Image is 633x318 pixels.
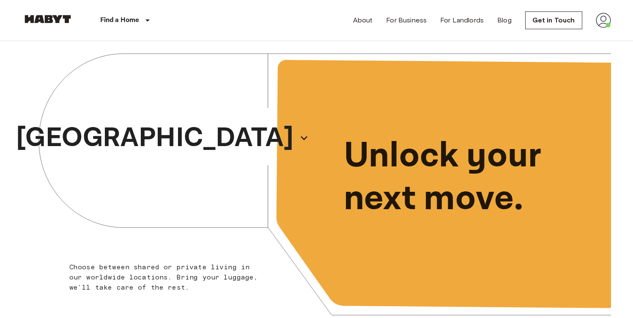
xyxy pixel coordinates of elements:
button: [GEOGRAPHIC_DATA] [13,115,312,161]
img: avatar [596,13,611,28]
p: [GEOGRAPHIC_DATA] [16,118,293,158]
a: Blog [497,15,512,25]
p: Find a Home [100,15,140,25]
p: Choose between shared or private living in our worldwide locations. Bring your luggage, we'll tak... [69,262,263,293]
a: Get in Touch [525,11,582,29]
a: About [353,15,373,25]
img: Habyt [22,15,73,23]
a: For Landlords [440,15,484,25]
a: For Business [386,15,427,25]
p: Unlock your next move. [344,135,597,220]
